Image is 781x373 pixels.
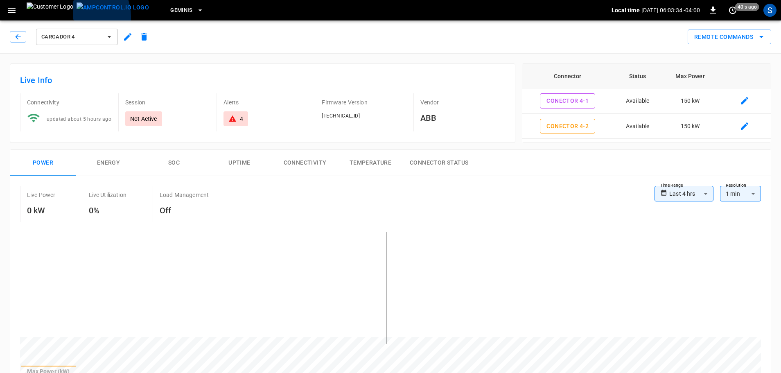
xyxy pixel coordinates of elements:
p: Vendor [420,98,505,106]
h6: Live Info [20,74,505,87]
span: updated about 5 hours ago [47,116,111,122]
button: Temperature [338,150,403,176]
div: Last 4 hrs [669,186,713,201]
button: Remote Commands [688,29,771,45]
button: set refresh interval [726,4,739,17]
div: remote commands options [688,29,771,45]
span: Cargador 4 [41,32,102,42]
button: SOC [141,150,207,176]
p: Firmware Version [322,98,406,106]
p: Live Power [27,191,56,199]
button: Cargador 4 [36,29,118,45]
button: Connector Status [403,150,475,176]
button: Conector 4-1 [540,93,595,109]
p: Local time [612,6,640,14]
h6: 0% [89,204,126,217]
img: Customer Logo [27,2,73,18]
div: 4 [240,115,243,123]
h6: ABB [420,111,505,124]
p: Alerts [223,98,308,106]
table: connector table [522,64,771,189]
td: Available [613,114,662,139]
div: 1 min [720,186,761,201]
th: Max Power [662,64,718,88]
span: Geminis [170,6,193,15]
button: Conector 4-2 [540,119,595,134]
label: Resolution [726,182,746,189]
td: 150 kW [662,139,718,164]
td: Available [613,88,662,114]
button: Uptime [207,150,272,176]
button: Connectivity [272,150,338,176]
td: 150 kW [662,88,718,114]
p: Connectivity [27,98,112,106]
label: Time Range [660,182,683,189]
p: Not Active [130,115,157,123]
span: [TECHNICAL_ID] [322,113,360,119]
th: Status [613,64,662,88]
p: Live Utilization [89,191,126,199]
h6: Off [160,204,209,217]
p: [DATE] 06:03:34 -04:00 [641,6,700,14]
button: Power [10,150,76,176]
button: Energy [76,150,141,176]
p: Session [125,98,210,106]
img: ampcontrol.io logo [77,2,149,13]
button: Geminis [167,2,207,18]
th: Connector [522,64,613,88]
h6: 0 kW [27,204,56,217]
div: profile-icon [763,4,776,17]
td: Available [613,139,662,164]
span: 40 s ago [735,3,759,11]
td: 150 kW [662,114,718,139]
p: Load Management [160,191,209,199]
